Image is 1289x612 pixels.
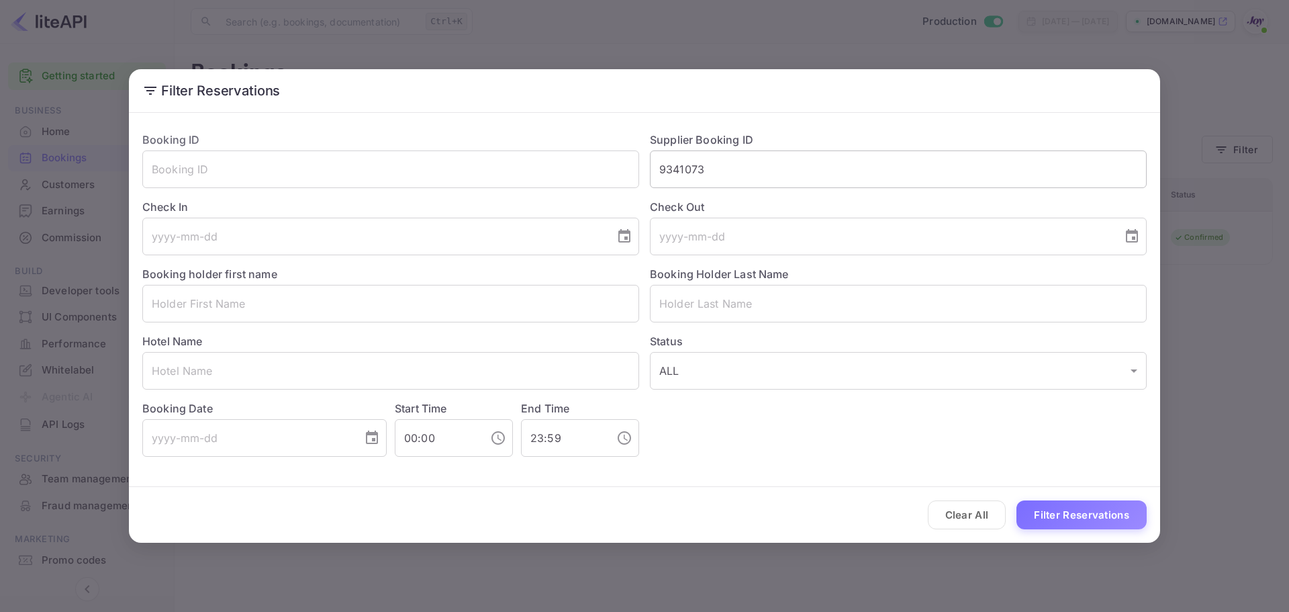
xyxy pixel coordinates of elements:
[521,402,569,415] label: End Time
[521,419,606,457] input: hh:mm
[142,150,639,188] input: Booking ID
[142,267,277,281] label: Booking holder first name
[395,419,479,457] input: hh:mm
[142,335,203,348] label: Hotel Name
[650,150,1147,188] input: Supplier Booking ID
[1016,500,1147,529] button: Filter Reservations
[650,133,753,146] label: Supplier Booking ID
[142,400,387,417] label: Booking Date
[650,199,1147,215] label: Check Out
[611,425,638,451] button: Choose time, selected time is 11:59 PM
[359,425,385,451] button: Choose date
[142,218,606,255] input: yyyy-mm-dd
[485,425,512,451] button: Choose time, selected time is 12:00 AM
[650,352,1147,390] div: ALL
[142,352,639,390] input: Hotel Name
[650,218,1113,255] input: yyyy-mm-dd
[611,223,638,250] button: Choose date
[142,419,353,457] input: yyyy-mm-dd
[129,69,1160,112] h2: Filter Reservations
[1118,223,1145,250] button: Choose date
[650,267,789,281] label: Booking Holder Last Name
[142,285,639,322] input: Holder First Name
[650,285,1147,322] input: Holder Last Name
[928,500,1006,529] button: Clear All
[650,333,1147,349] label: Status
[142,133,200,146] label: Booking ID
[142,199,639,215] label: Check In
[395,402,447,415] label: Start Time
